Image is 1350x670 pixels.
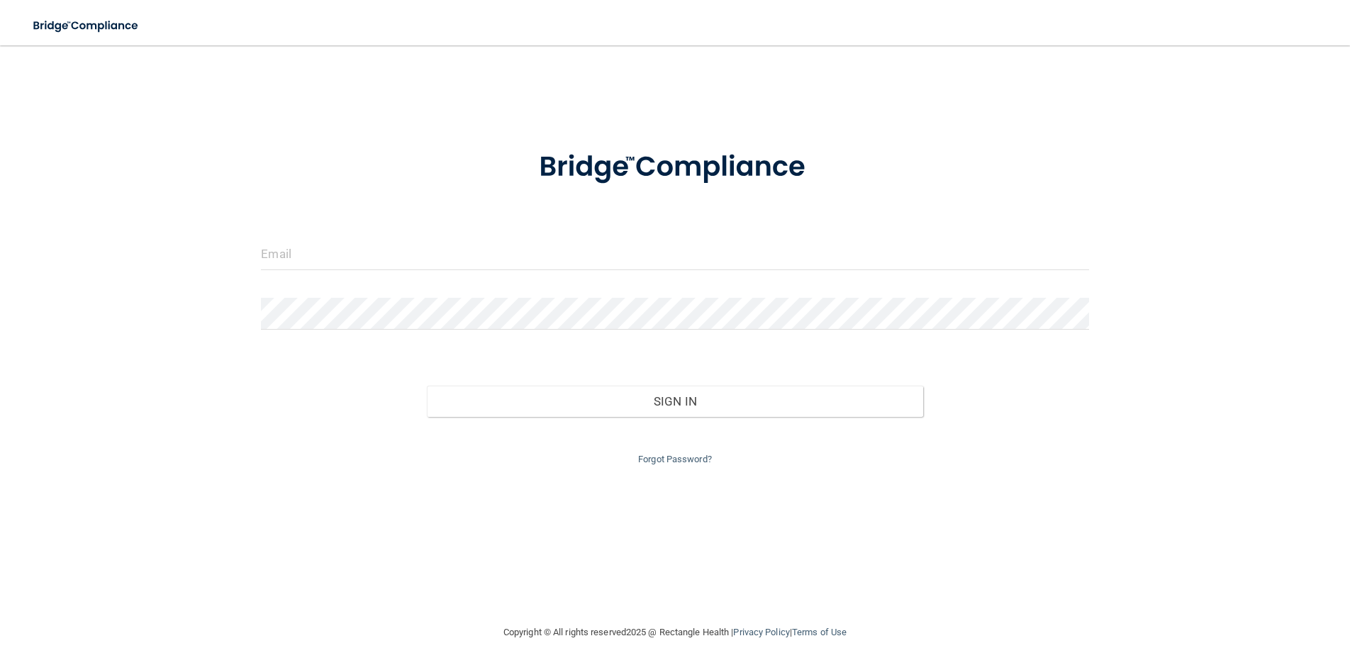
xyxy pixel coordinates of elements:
[792,627,847,637] a: Terms of Use
[416,610,934,655] div: Copyright © All rights reserved 2025 @ Rectangle Health | |
[510,130,840,204] img: bridge_compliance_login_screen.278c3ca4.svg
[261,238,1088,270] input: Email
[733,627,789,637] a: Privacy Policy
[21,11,152,40] img: bridge_compliance_login_screen.278c3ca4.svg
[638,454,712,464] a: Forgot Password?
[427,386,923,417] button: Sign In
